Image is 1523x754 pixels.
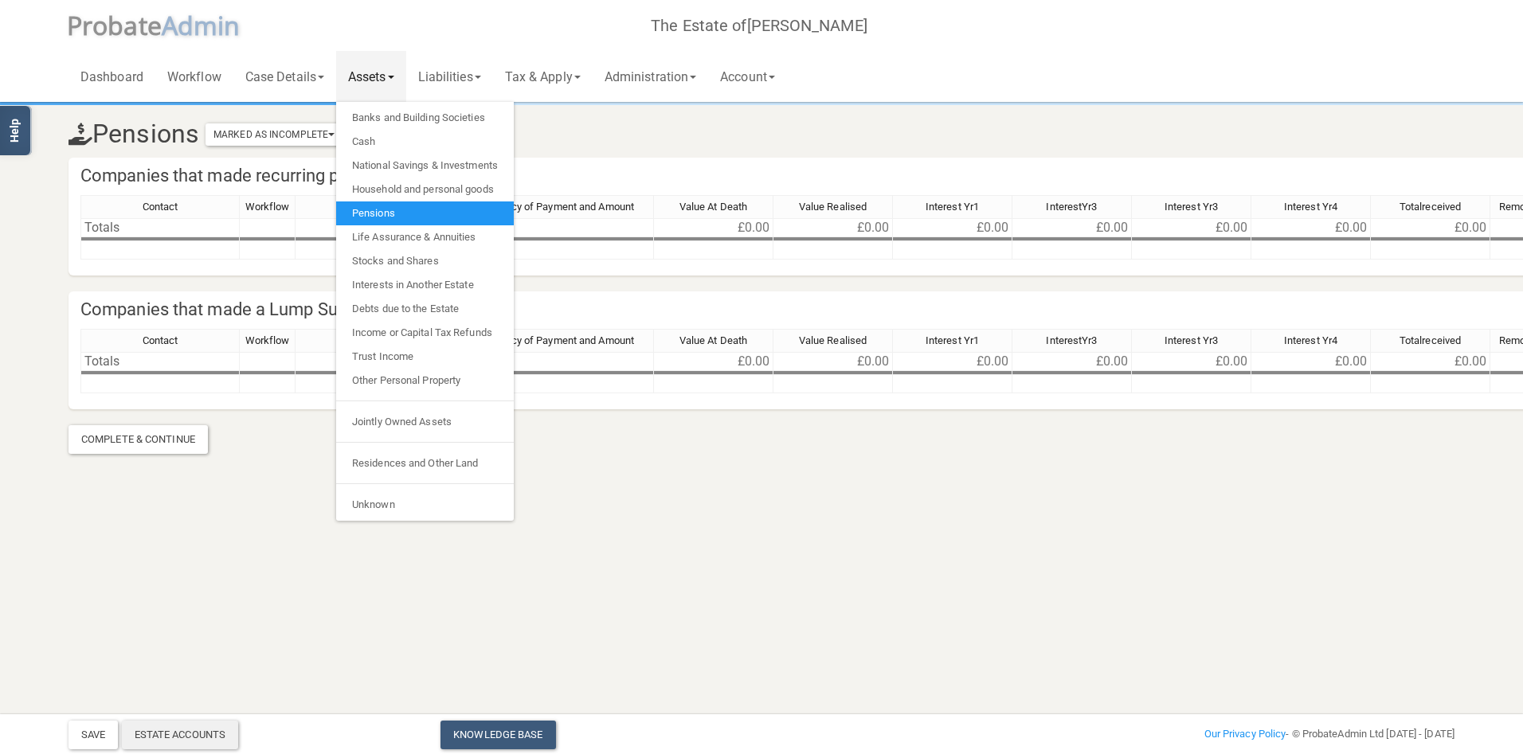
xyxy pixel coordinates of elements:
span: Value At Death [679,334,747,346]
a: Interests in Another Estate [336,273,514,297]
span: Value At Death [679,201,747,213]
span: Contact [143,201,178,213]
div: Estate Accounts [122,721,239,749]
a: Residences and Other Land [336,451,514,475]
a: Unknown [336,493,514,517]
td: £0.00 [1371,352,1490,371]
span: Interest Yr1 [926,334,979,346]
a: Our Privacy Policy [1204,728,1286,740]
a: Assets [336,51,406,102]
td: £0.00 [893,218,1012,237]
td: £0.00 [1371,218,1490,237]
td: £0.00 [1251,352,1371,371]
td: £0.00 [893,352,1012,371]
a: Cash [336,130,514,154]
a: Trust Income [336,345,514,369]
a: Liabilities [406,51,493,102]
a: Debts due to the Estate [336,297,514,321]
span: Frequency of Payment and Amount [474,334,634,346]
a: Banks and Building Societies [336,106,514,130]
td: Totals [80,218,240,237]
span: Value Realised [799,334,867,346]
span: Frequency of Payment and Amount [474,201,634,213]
span: Interest Yr4 [1284,334,1337,346]
td: £0.00 [654,218,773,237]
a: Jointly Owned Assets [336,410,514,434]
span: P [67,8,162,42]
span: Value Realised [799,201,867,213]
td: £0.00 [1132,218,1251,237]
a: Life Assurance & Annuities [336,225,514,249]
td: £0.00 [773,218,893,237]
td: £0.00 [1251,218,1371,237]
span: InterestYr3 [1046,334,1097,346]
a: Income or Capital Tax Refunds [336,321,514,345]
td: Totals [80,352,240,371]
span: Totalreceived [1400,201,1461,213]
a: Workflow [155,51,233,102]
span: Totalreceived [1400,334,1461,346]
a: Pensions [336,201,514,225]
td: £0.00 [1012,218,1132,237]
button: Save [69,721,118,749]
div: Complete & Continue [69,425,208,454]
a: Case Details [233,51,336,102]
span: Interest Yr4 [1284,201,1337,213]
td: £0.00 [1132,352,1251,371]
span: Workflow [245,201,290,213]
h3: Pensions [57,120,1231,148]
span: dmin [178,8,240,42]
a: Tax & Apply [493,51,593,102]
span: Interest Yr1 [926,201,979,213]
span: robate [82,8,162,42]
span: Interest Yr3 [1165,334,1218,346]
a: Household and personal goods [336,178,514,201]
span: Workflow [245,334,290,346]
button: Marked As Incomplete [206,123,343,146]
a: Administration [593,51,708,102]
span: A [162,8,241,42]
a: National Savings & Investments [336,154,514,178]
a: Stocks and Shares [336,249,514,273]
a: Knowledge Base [440,721,555,749]
span: Interest Yr3 [1165,201,1218,213]
td: £0.00 [654,352,773,371]
td: £0.00 [773,352,893,371]
td: £0.00 [1012,352,1132,371]
a: Account [708,51,787,102]
a: Dashboard [69,51,155,102]
a: Other Personal Property [336,369,514,393]
span: Contact [143,334,178,346]
span: InterestYr3 [1046,201,1097,213]
div: - © ProbateAdmin Ltd [DATE] - [DATE] [996,725,1466,744]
